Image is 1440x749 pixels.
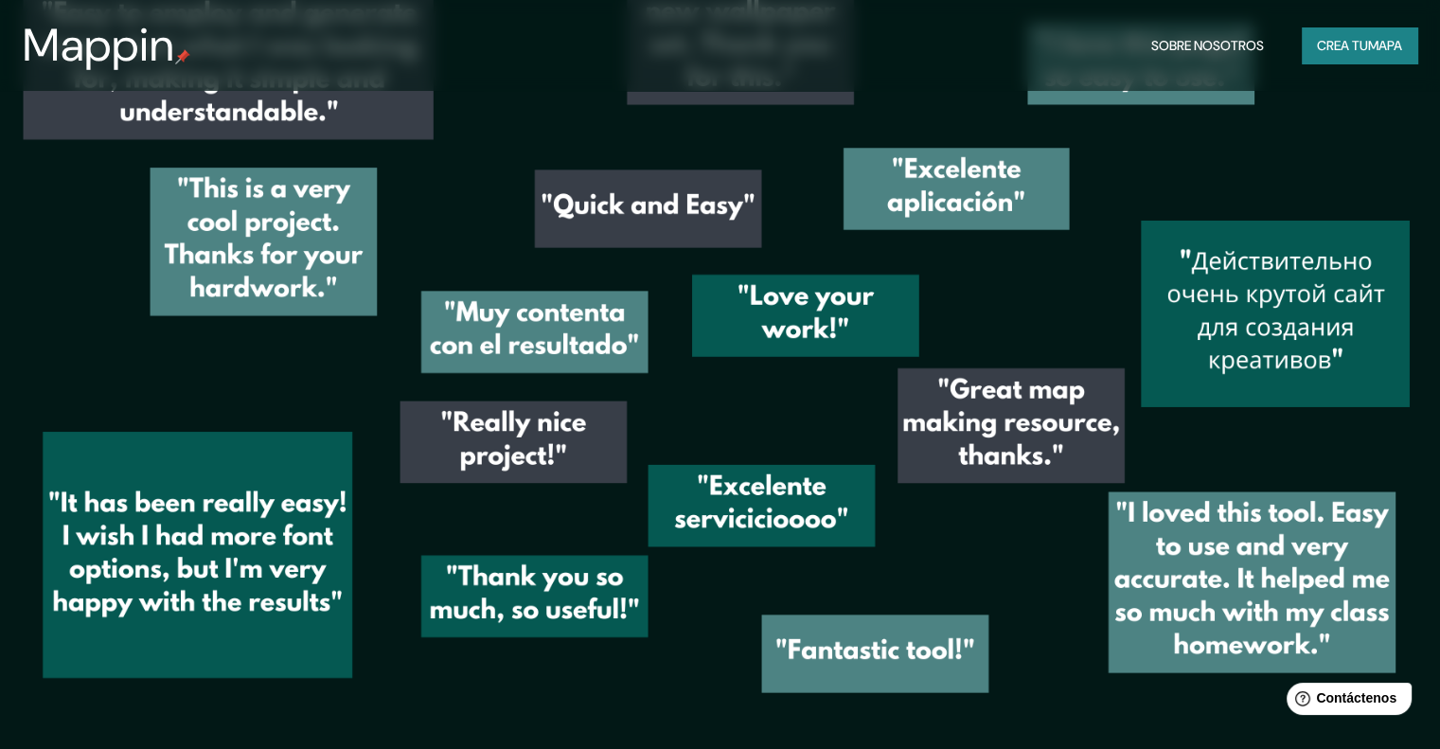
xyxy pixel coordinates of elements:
font: Crea tu [1317,37,1368,54]
img: pin de mapeo [175,49,190,64]
font: Sobre nosotros [1151,37,1264,54]
button: Crea tumapa [1302,27,1417,63]
font: mapa [1368,37,1402,54]
font: Mappin [23,15,175,75]
button: Sobre nosotros [1144,27,1271,63]
iframe: Lanzador de widgets de ayuda [1271,675,1419,728]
